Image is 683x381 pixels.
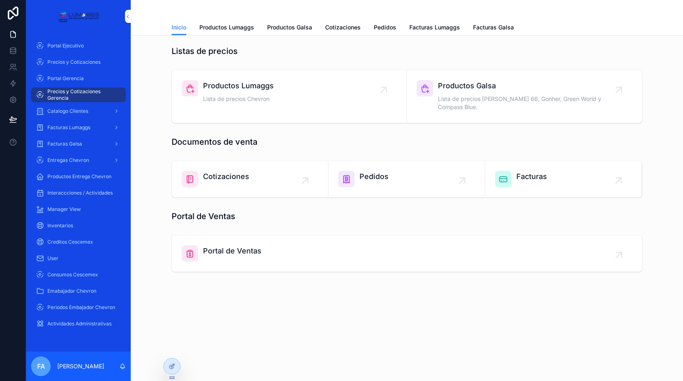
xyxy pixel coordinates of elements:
span: Productos Entrega Chevron [47,173,112,180]
a: Facturas Galsa [473,20,514,36]
span: Portal Ejecutivo [47,43,84,49]
h1: Listas de precios [172,45,238,57]
span: Pedidos [359,171,388,182]
a: Facturas Galsa [31,137,126,151]
span: Lista de precios Chevron [203,95,274,103]
span: Portal Gerencia [47,75,84,82]
span: Catalogo Clientes [47,108,88,114]
span: Inventarios [47,222,73,229]
span: Facturas [516,171,547,182]
span: Manager View [47,206,81,213]
span: Cotizaciones [203,171,249,182]
a: Periodos Embajador Chevron [31,300,126,315]
a: Inventarios [31,218,126,233]
span: User [47,255,58,262]
a: Portal Ejecutivo [31,38,126,53]
a: Cotizaciones [325,20,361,36]
a: Creditos Cescemex [31,235,126,249]
a: Productos Entrega Chevron [31,169,126,184]
a: Productos LumaggsLista de precios Chevron [172,70,407,123]
a: Emabajador Chevron [31,284,126,298]
h1: Portal de Ventas [172,211,235,222]
span: Precios y Cotizaciones Gerencia [47,88,118,101]
span: Pedidos [374,23,396,31]
span: Consumos Cescemex [47,271,98,278]
span: Interaccciones / Actividades [47,190,113,196]
span: Facturas Lumaggs [409,23,460,31]
a: Cotizaciones [172,161,328,197]
span: Lista de precios [PERSON_NAME] 66, Gonher, Green World y Compass Blue. [438,95,619,111]
span: Productos Lumaggs [203,80,274,92]
div: scrollable content [26,33,131,342]
span: Periodos Embajador Chevron [47,304,115,311]
span: Actividades Administrativas [47,320,112,327]
a: Manager View [31,202,126,217]
a: Productos Lumaggs [199,20,254,36]
a: Inicio [172,20,186,36]
span: Precios y Cotizaciones [47,59,100,65]
span: Portal de Ventas [203,245,261,257]
a: Precios y Cotizaciones Gerencia [31,87,126,102]
span: Facturas Galsa [47,141,82,147]
span: Productos Lumaggs [199,23,254,31]
p: [PERSON_NAME] [57,362,104,370]
span: Inicio [172,23,186,31]
span: Facturas Galsa [473,23,514,31]
a: Consumos Cescemex [31,267,126,282]
a: Precios y Cotizaciones [31,55,126,69]
span: Facturas Lumaggs [47,124,90,131]
a: Facturas Lumaggs [31,120,126,135]
a: Facturas [485,161,642,197]
a: Portal de Ventas [172,235,642,271]
a: Productos Galsa [267,20,312,36]
span: Cotizaciones [325,23,361,31]
span: Creditos Cescemex [47,239,93,245]
a: Pedidos [374,20,396,36]
a: Entregas Chevron [31,153,126,168]
span: Productos Galsa [267,23,312,31]
a: User [31,251,126,266]
span: Emabajador Chevron [47,288,96,294]
a: Productos GalsaLista de precios [PERSON_NAME] 66, Gonher, Green World y Compass Blue. [407,70,642,123]
img: App logo [58,10,99,23]
a: Pedidos [328,161,485,197]
span: Productos Galsa [438,80,619,92]
a: Catalogo Clientes [31,104,126,119]
a: Interaccciones / Actividades [31,186,126,200]
h1: Documentos de venta [172,136,257,148]
span: Entregas Chevron [47,157,89,164]
span: FA [37,361,45,371]
a: Actividades Administrativas [31,316,126,331]
a: Facturas Lumaggs [409,20,460,36]
a: Portal Gerencia [31,71,126,86]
